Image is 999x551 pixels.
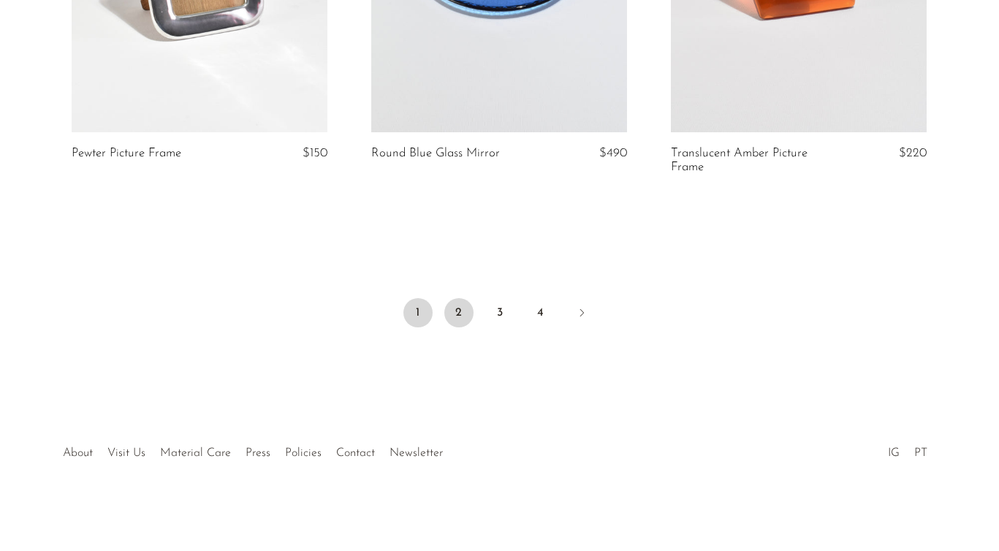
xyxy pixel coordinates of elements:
[56,436,450,463] ul: Quick links
[72,147,181,160] a: Pewter Picture Frame
[914,447,927,459] a: PT
[567,298,596,330] a: Next
[403,298,433,327] span: 1
[888,447,900,459] a: IG
[485,298,514,327] a: 3
[160,447,231,459] a: Material Care
[444,298,474,327] a: 2
[303,147,327,159] span: $150
[63,447,93,459] a: About
[899,147,927,159] span: $220
[107,447,145,459] a: Visit Us
[336,447,375,459] a: Contact
[881,436,935,463] ul: Social Medias
[526,298,555,327] a: 4
[246,447,270,459] a: Press
[371,147,500,160] a: Round Blue Glass Mirror
[599,147,627,159] span: $490
[285,447,322,459] a: Policies
[671,147,841,174] a: Translucent Amber Picture Frame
